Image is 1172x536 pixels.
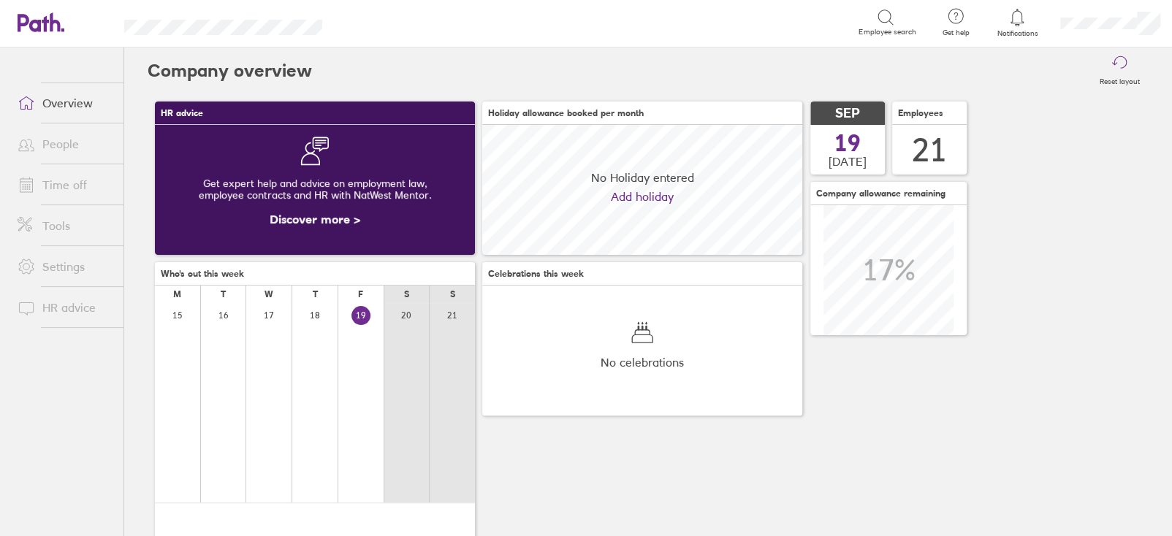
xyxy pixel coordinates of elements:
span: HR advice [161,108,203,118]
span: 19 [834,131,861,155]
button: Reset layout [1091,47,1149,94]
div: Search [362,15,399,28]
div: Get expert help and advice on employment law, employee contracts and HR with NatWest Mentor. [167,166,463,213]
a: Time off [6,170,123,199]
div: T [221,289,226,299]
a: Discover more > [270,212,360,226]
h2: Company overview [148,47,312,94]
span: SEP [835,106,860,121]
div: S [450,289,455,299]
div: F [358,289,363,299]
div: M [173,289,181,299]
div: T [313,289,318,299]
div: W [265,289,273,299]
span: Celebrations this week [488,269,584,279]
span: Notifications [994,29,1041,38]
a: People [6,129,123,158]
span: [DATE] [829,155,867,168]
a: Notifications [994,7,1041,38]
a: Tools [6,211,123,240]
span: Company allowance remaining [816,188,945,199]
label: Reset layout [1091,73,1149,86]
span: No celebrations [601,356,684,369]
span: Employee search [859,28,916,37]
a: HR advice [6,293,123,322]
div: S [404,289,409,299]
div: 21 [912,131,947,169]
span: Get help [932,28,979,37]
a: Overview [6,88,123,118]
span: No Holiday entered [591,171,694,184]
a: Add holiday [611,190,674,203]
span: Who's out this week [161,269,244,279]
a: Settings [6,252,123,281]
span: Holiday allowance booked per month [488,108,644,118]
span: Employees [898,108,943,118]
